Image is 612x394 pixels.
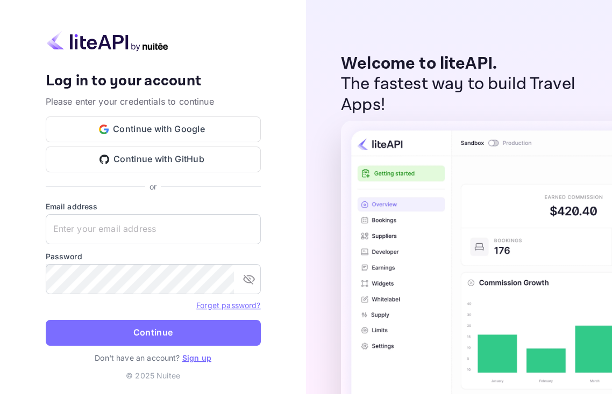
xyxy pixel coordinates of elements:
[341,74,590,115] p: The fastest way to build Travel Apps!
[126,370,180,381] p: © 2025 Nuitee
[46,95,261,108] p: Please enter your credentials to continue
[150,181,156,192] p: or
[46,72,261,91] h4: Log in to your account
[46,31,169,52] img: liteapi
[46,251,261,262] label: Password
[46,352,261,363] p: Don't have an account?
[182,353,211,362] a: Sign up
[46,116,261,142] button: Continue with Google
[46,201,261,212] label: Email address
[46,214,261,244] input: Enter your email address
[196,301,260,310] a: Forget password?
[238,268,260,290] button: toggle password visibility
[196,300,260,310] a: Forget password?
[46,320,261,346] button: Continue
[46,147,261,172] button: Continue with GitHub
[341,54,590,74] p: Welcome to liteAPI.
